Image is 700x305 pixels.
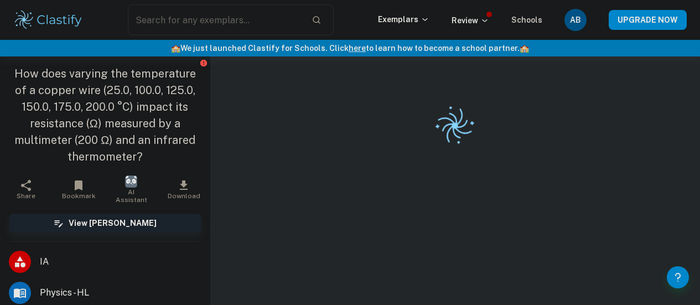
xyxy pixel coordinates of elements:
[17,192,35,200] span: Share
[667,266,689,288] button: Help and Feedback
[128,4,303,35] input: Search for any exemplars...
[62,192,96,200] span: Bookmark
[349,44,366,53] a: here
[40,286,201,299] span: Physics - HL
[9,214,201,232] button: View [PERSON_NAME]
[40,255,201,268] span: IA
[9,65,201,165] h1: How does varying the temperature of a copper wire (25.0, 100.0, 125.0, 150.0, 175.0, 200.0 °C) im...
[428,99,482,153] img: Clastify logo
[69,217,157,229] h6: View [PERSON_NAME]
[112,188,151,204] span: AI Assistant
[378,13,429,25] p: Exemplars
[2,42,698,54] h6: We just launched Clastify for Schools. Click to learn how to become a school partner.
[125,175,137,188] img: AI Assistant
[13,9,84,31] img: Clastify logo
[569,14,582,26] h6: AB
[452,14,489,27] p: Review
[168,192,200,200] span: Download
[564,9,587,31] button: AB
[158,174,210,205] button: Download
[520,44,529,53] span: 🏫
[609,10,687,30] button: UPGRADE NOW
[200,59,208,67] button: Report issue
[105,174,158,205] button: AI Assistant
[171,44,180,53] span: 🏫
[53,174,105,205] button: Bookmark
[511,15,542,24] a: Schools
